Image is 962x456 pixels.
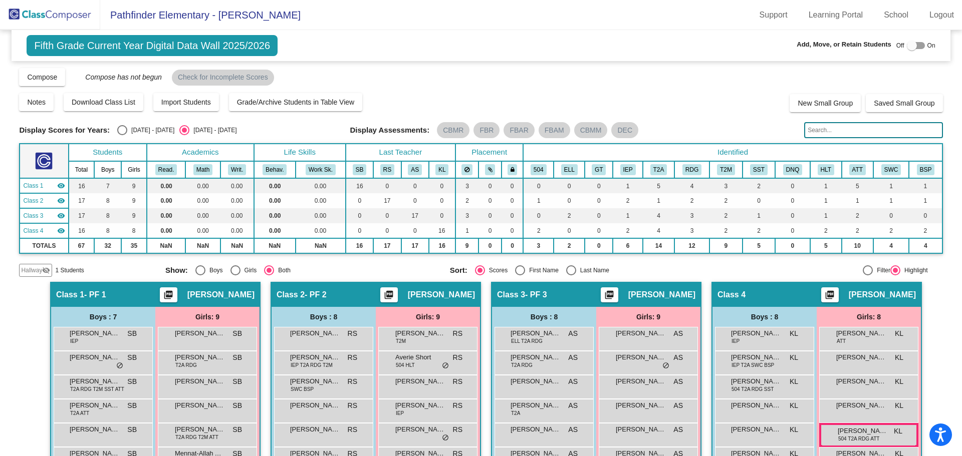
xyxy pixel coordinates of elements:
div: Last Name [576,266,609,275]
td: 16 [346,238,373,253]
td: 8 [121,223,147,238]
div: Girls: 9 [155,307,260,327]
td: 0 [775,193,810,208]
td: 4 [643,208,674,223]
button: Writ. [228,164,246,175]
td: 0 [873,208,909,223]
td: 0 [502,178,524,193]
td: 0.00 [185,223,220,238]
mat-chip: DEC [611,122,638,138]
span: Fifth Grade Current Year Digital Data Wall 2025/2026 [27,35,278,56]
mat-icon: picture_as_pdf [162,290,174,304]
td: 1 [643,193,674,208]
th: Placement [455,144,524,161]
div: Girls: 8 [817,307,921,327]
td: 0.00 [254,193,296,208]
mat-icon: visibility [57,212,65,220]
td: 9 [709,238,743,253]
td: 0 [775,223,810,238]
span: [PERSON_NAME] [290,328,340,338]
th: Identified [523,144,942,161]
td: 1 [842,193,873,208]
td: 2 [842,223,873,238]
td: 1 [743,208,775,223]
td: 5 [643,178,674,193]
td: 0.00 [220,208,254,223]
span: [PERSON_NAME] [836,328,886,338]
td: 0 [585,208,613,223]
td: 5 [743,238,775,253]
td: 0 [502,223,524,238]
td: 9 [455,238,479,253]
th: 504 Plan [523,161,554,178]
span: AS [673,328,683,339]
span: Off [896,41,904,50]
td: 0 [585,223,613,238]
a: School [876,7,916,23]
td: 0 [502,208,524,223]
td: 0.00 [296,208,346,223]
mat-radio-group: Select an option [117,125,236,135]
td: 1 [873,193,909,208]
span: [PERSON_NAME] [511,328,561,338]
button: New Small Group [790,94,861,112]
th: Saw Social Worker or Counselor in 2024-25 school year [873,161,909,178]
div: Boys [205,266,223,275]
td: 8 [94,208,121,223]
span: Class 2 [277,290,305,300]
span: SB [232,328,242,339]
td: 0.00 [296,193,346,208]
td: 0 [478,193,501,208]
td: 1 [873,178,909,193]
td: 0.00 [185,193,220,208]
button: ATT [849,164,866,175]
span: Pathfinder Elementary - [PERSON_NAME] [100,7,301,23]
button: Import Students [153,93,219,111]
span: RS [348,328,357,339]
td: 14 [643,238,674,253]
span: Display Assessments: [350,126,430,135]
span: Sort: [450,266,467,275]
div: Girls: 9 [376,307,480,327]
span: 1 Students [55,266,84,275]
td: 1 [810,193,842,208]
mat-icon: picture_as_pdf [824,290,836,304]
td: 0 [478,238,501,253]
td: 2 [674,193,709,208]
td: 2 [554,208,585,223]
td: 0 [478,208,501,223]
span: [PERSON_NAME] [187,290,255,300]
td: 8 [94,223,121,238]
th: Reading Improvement (2B) at some point in the 2024-25 school year [674,161,709,178]
button: Print Students Details [601,287,618,302]
td: 3 [674,223,709,238]
mat-icon: visibility [57,197,65,205]
div: [DATE] - [DATE] [189,126,236,135]
button: T2M [717,164,735,175]
button: Compose [19,68,65,86]
button: T2A [650,164,667,175]
td: 0.00 [147,193,185,208]
td: 0.00 [254,223,296,238]
th: Gifted and Talented [585,161,613,178]
td: 6 [613,238,643,253]
button: IEP [620,164,636,175]
td: 0 [585,178,613,193]
td: Racheal Szarwinski - PF 2 [20,193,68,208]
span: Compose has not begun [75,73,162,81]
span: [PERSON_NAME] [731,328,781,338]
span: [PERSON_NAME] [70,328,120,338]
td: 2 [709,208,743,223]
td: 16 [69,178,95,193]
button: Print Students Details [380,287,398,302]
td: TOTALS [20,238,68,253]
td: 2 [523,223,554,238]
div: Girls: 9 [596,307,700,327]
a: Support [752,7,796,23]
span: Saved Small Group [874,99,934,107]
mat-icon: visibility [57,227,65,235]
td: 0 [346,193,373,208]
span: [PERSON_NAME] [175,328,225,338]
td: 0.00 [254,208,296,223]
button: BSP [917,164,935,175]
